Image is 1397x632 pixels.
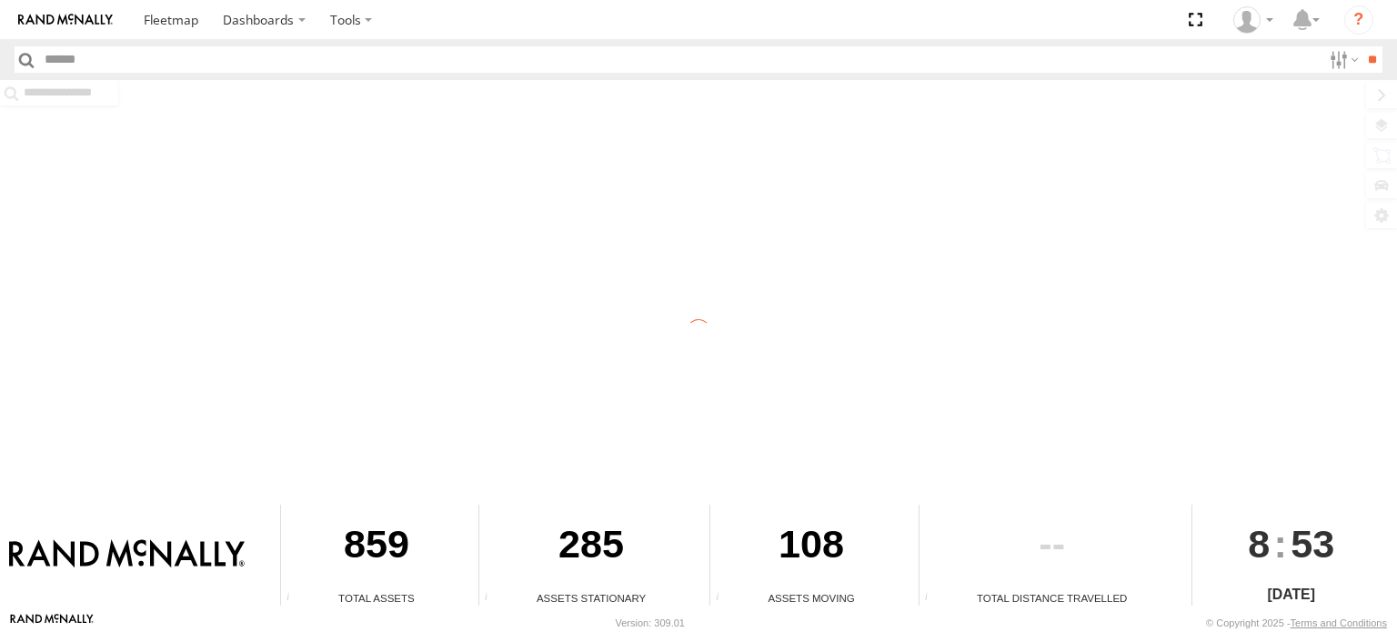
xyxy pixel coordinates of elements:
div: Jose Goitia [1227,6,1280,34]
div: Total distance travelled by all assets within specified date range and applied filters [920,592,947,606]
a: Terms and Conditions [1291,617,1387,628]
span: 53 [1291,505,1334,583]
div: 859 [281,505,472,590]
div: Assets Stationary [479,590,703,606]
div: [DATE] [1192,584,1391,606]
div: Total number of assets current in transit. [710,592,738,606]
div: © Copyright 2025 - [1206,617,1387,628]
img: Rand McNally [9,539,245,570]
div: 108 [710,505,911,590]
div: Assets Moving [710,590,911,606]
div: Total Distance Travelled [920,590,1185,606]
div: Total Assets [281,590,472,606]
div: 285 [479,505,703,590]
div: Version: 309.01 [616,617,685,628]
span: 8 [1248,505,1270,583]
div: Total number of Enabled Assets [281,592,308,606]
a: Visit our Website [10,614,94,632]
div: : [1192,505,1391,583]
i: ? [1344,5,1373,35]
img: rand-logo.svg [18,14,113,26]
label: Search Filter Options [1322,46,1362,73]
div: Total number of assets current stationary. [479,592,507,606]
